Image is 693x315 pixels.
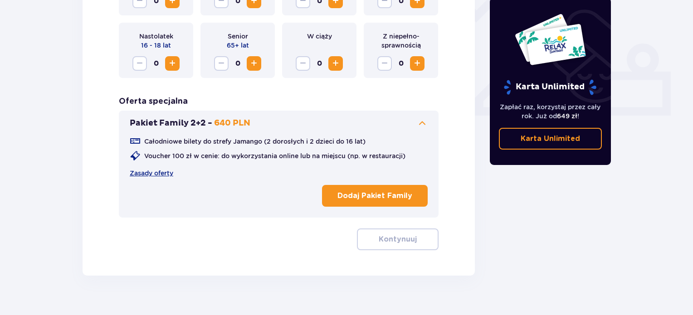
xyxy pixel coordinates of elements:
[521,134,580,144] p: Karta Unlimited
[379,234,417,244] p: Kontynuuj
[130,118,212,129] p: Pakiet Family 2+2 -
[214,118,250,129] p: 640 PLN
[141,41,171,50] p: 16 - 18 lat
[230,56,245,71] span: 0
[328,56,343,71] button: Zwiększ
[130,118,428,129] button: Pakiet Family 2+2 -640 PLN
[296,56,310,71] button: Zmniejsz
[557,112,577,120] span: 649 zł
[165,56,180,71] button: Zwiększ
[119,96,188,107] h3: Oferta specjalna
[503,79,597,95] p: Karta Unlimited
[132,56,147,71] button: Zmniejsz
[371,32,431,50] p: Z niepełno­sprawnością
[499,102,602,121] p: Zapłać raz, korzystaj przez cały rok. Już od !
[322,185,428,207] button: Dodaj Pakiet Family
[499,128,602,150] a: Karta Unlimited
[377,56,392,71] button: Zmniejsz
[394,56,408,71] span: 0
[144,151,405,160] p: Voucher 100 zł w cenie: do wykorzystania online lub na miejscu (np. w restauracji)
[130,169,173,178] a: Zasady oferty
[312,56,327,71] span: 0
[410,56,425,71] button: Zwiększ
[214,56,229,71] button: Zmniejsz
[247,56,261,71] button: Zwiększ
[514,13,586,66] img: Dwie karty całoroczne do Suntago z napisem 'UNLIMITED RELAX', na białym tle z tropikalnymi liśćmi...
[144,137,366,146] p: Całodniowe bilety do strefy Jamango (2 dorosłych i 2 dzieci do 16 lat)
[149,56,163,71] span: 0
[228,32,248,41] p: Senior
[307,32,332,41] p: W ciąży
[337,191,412,201] p: Dodaj Pakiet Family
[139,32,173,41] p: Nastolatek
[227,41,249,50] p: 65+ lat
[357,228,439,250] button: Kontynuuj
